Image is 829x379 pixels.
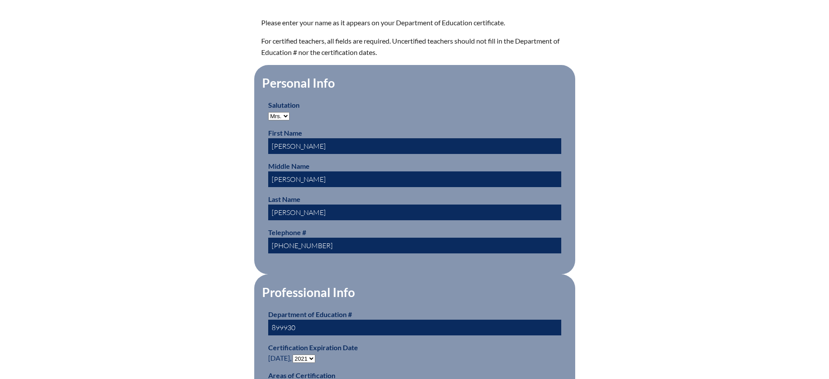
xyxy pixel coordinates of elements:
p: For certified teachers, all fields are required. Uncertified teachers should not fill in the Depa... [261,35,568,58]
label: First Name [268,129,302,137]
label: Middle Name [268,162,310,170]
label: Salutation [268,101,300,109]
p: Please enter your name as it appears on your Department of Education certificate. [261,17,568,28]
select: persons_salutation [268,112,290,120]
label: Department of Education # [268,310,352,318]
span: [DATE], [268,354,291,362]
label: Certification Expiration Date [268,343,358,352]
label: Telephone # [268,228,306,236]
legend: Professional Info [261,285,356,300]
legend: Personal Info [261,75,336,90]
label: Last Name [268,195,300,203]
